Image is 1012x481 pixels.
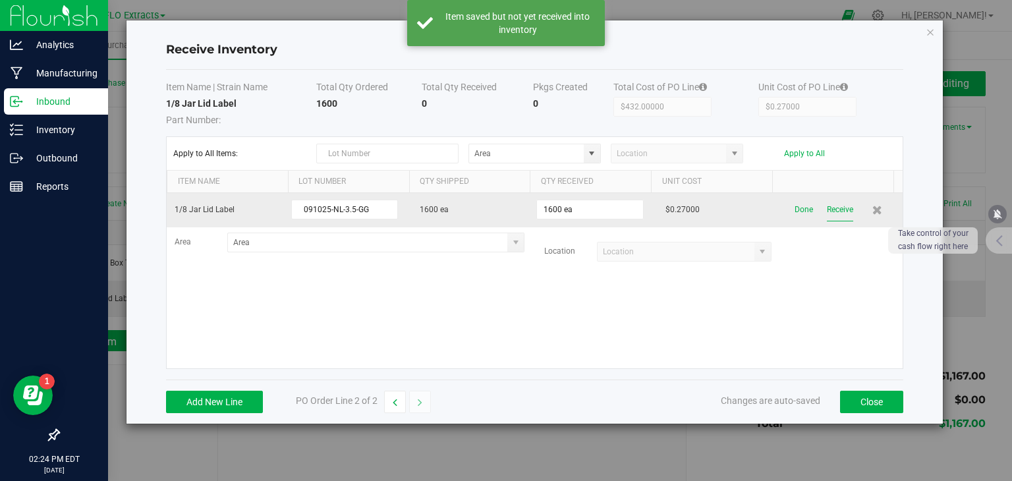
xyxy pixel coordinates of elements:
iframe: Resource center unread badge [39,374,55,389]
p: 02:24 PM EDT [6,453,102,465]
input: Qty Received [537,200,642,219]
th: Unit Cost [651,171,772,193]
div: Item saved but not yet received into inventory [440,10,595,36]
i: Specifying a total cost will update all item costs. [699,82,707,92]
th: Total Cost of PO Line [613,80,758,97]
th: Item Name | Strain Name [166,80,316,97]
p: Inbound [23,94,102,109]
th: Qty Shipped [409,171,530,193]
button: Receive [827,198,853,221]
span: Apply to All Items: [173,149,306,158]
th: Total Qty Received [422,80,532,97]
input: Lot Number [291,200,398,219]
td: 1600 ea [412,193,534,227]
span: PO Order Line 2 of 2 [296,395,378,406]
label: Location [544,245,597,258]
p: Manufacturing [23,65,102,81]
button: Add New Line [166,391,263,413]
span: Part Number: [166,115,221,125]
button: Close modal [926,24,935,40]
strong: 0 [422,98,427,109]
p: [DATE] [6,465,102,475]
th: Pkgs Created [533,80,614,97]
strong: 1/8 Jar Lid Label [166,98,237,109]
inline-svg: Inventory [10,123,23,136]
inline-svg: Analytics [10,38,23,51]
strong: 0 [533,98,538,109]
p: Outbound [23,150,102,166]
td: 1/8 Jar Lid Label [167,193,289,227]
inline-svg: Outbound [10,152,23,165]
button: Done [795,198,813,221]
span: Changes are auto-saved [721,395,820,406]
input: Lot Number [316,144,459,163]
th: Qty Received [530,171,651,193]
th: Item Name [167,171,288,193]
button: Close [840,391,903,413]
input: Area [228,233,507,252]
inline-svg: Manufacturing [10,67,23,80]
p: Reports [23,179,102,194]
p: Analytics [23,37,102,53]
iframe: Resource center [13,376,53,415]
th: Lot Number [288,171,409,193]
p: Inventory [23,122,102,138]
h4: Receive Inventory [166,42,903,59]
inline-svg: Inbound [10,95,23,108]
button: Apply to All [784,149,825,158]
input: Area [469,144,584,163]
inline-svg: Reports [10,180,23,193]
th: Unit Cost of PO Line [758,80,903,97]
td: $0.27000 [658,193,780,227]
strong: 1600 [316,98,337,109]
label: Area [175,236,227,248]
th: Total Qty Ordered [316,80,422,97]
i: Specifying a total cost will update all item costs. [840,82,848,92]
